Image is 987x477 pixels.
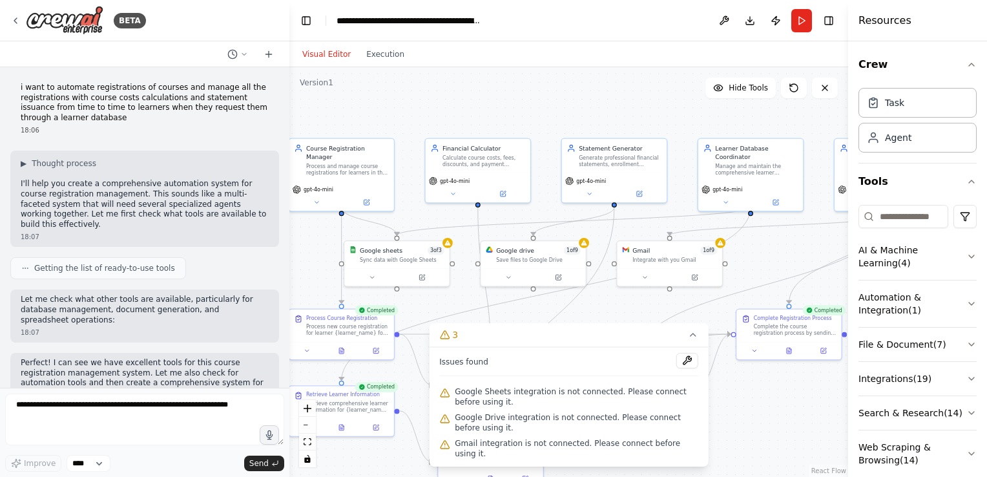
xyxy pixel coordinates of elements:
div: Process new course registration for learner {learner_name} for course {course_name}. Collect all ... [306,323,389,337]
div: Save files to Google Drive [496,257,581,264]
img: Gmail [622,246,629,253]
g: Edge from 0e4d3f8e-89f1-4e28-9082-3e869c8ac18a to 1e41ece4-851c-4fcc-9840-0fdc29179ec1 [393,207,755,235]
div: Process Course Registration [306,315,377,322]
nav: breadcrumb [337,14,482,27]
button: Send [244,456,284,471]
span: Number of enabled actions [564,246,581,255]
div: Completed [355,382,398,392]
button: Execution [358,47,412,62]
div: Calculate course costs, fees, discounts, and payment schedules for learners in the {institution_n... [442,154,525,168]
p: I'll help you create a comprehensive automation system for course registration management. This s... [21,179,269,229]
div: Version 1 [300,78,333,88]
img: Google Drive [486,246,493,253]
button: Click to speak your automation idea [260,425,279,445]
div: 18:07 [21,328,269,337]
span: gpt-4o-mini [576,178,606,185]
div: Financial CalculatorCalculate course costs, fees, discounts, and payment schedules for learners i... [424,138,531,204]
button: ▶Thought process [21,158,96,169]
div: Process and manage course registrations for learners in the {institution_name} system. Collect le... [306,163,389,176]
span: Google Drive integration is not connected. Please connect before using it. [455,412,698,433]
div: BETA [114,13,146,28]
div: CompletedProcess Course RegistrationProcess new course registration for learner {learner_name} fo... [288,308,395,360]
button: fit view [299,434,316,450]
button: Crew [858,47,977,83]
button: Open in side panel [398,272,446,282]
g: Edge from 0e4d3f8e-89f1-4e28-9082-3e869c8ac18a to d5298a22-2c86-46bb-a534-fb8b87d376e5 [337,207,755,381]
button: 3 [429,323,709,347]
button: Improve [5,455,61,472]
div: Financial Calculator [442,144,525,153]
button: View output [771,346,807,356]
button: Hide Tools [705,78,776,98]
button: View output [324,346,360,356]
p: Perfect! I can see we have excellent tools for this course registration management system. Let me... [21,358,269,398]
span: Number of enabled actions [700,246,717,255]
div: GmailGmail1of9Integrate with you Gmail [616,240,723,287]
g: Edge from 3e178fd2-c560-4229-b744-9ce9cff5694c to 40aba16a-b37f-47cb-9b4b-32c84d75668b [337,207,346,304]
div: Task [885,96,904,109]
div: CompletedComplete Registration ProcessComplete the course registration process by sending a profe... [736,308,842,360]
button: zoom out [299,417,316,434]
button: Open in side panel [361,423,390,433]
button: Tools [858,164,977,200]
g: Edge from 3e178fd2-c560-4229-b744-9ce9cff5694c to 1e41ece4-851c-4fcc-9840-0fdc29179ec1 [337,207,401,236]
div: React Flow controls [299,400,316,467]
img: Logo [26,6,103,35]
button: Visual Editor [295,47,358,62]
div: Sync data with Google Sheets [360,257,444,264]
h4: Resources [858,13,911,28]
g: Edge from 40aba16a-b37f-47cb-9b4b-32c84d75668b to 3ccd2d89-d950-4c9a-9509-a519474bc2f5 [400,330,433,389]
div: Google drive [496,246,534,255]
g: Edge from d5298a22-2c86-46bb-a534-fb8b87d376e5 to 6c233134-ba1b-4e91-930c-00f34ecc7af2 [400,407,433,466]
span: gpt-4o-mini [440,178,470,185]
div: Completed [802,305,846,315]
button: Hide left sidebar [297,12,315,30]
span: Improve [24,458,56,469]
div: Integrate with you Gmail [632,257,717,264]
div: Google DriveGoogle drive1of9Save files to Google Drive [480,240,587,287]
button: Open in side panel [342,197,391,207]
span: gpt-4o-mini [304,186,333,193]
button: Switch to previous chat [222,47,253,62]
div: 18:07 [21,232,269,242]
div: Learner Database Coordinator [715,144,798,161]
button: Open in side panel [361,346,390,356]
span: gpt-4o-mini [712,186,742,193]
div: Learner Database CoordinatorManage and maintain the comprehensive learner database for {instituti... [698,138,804,212]
g: Edge from fdd372c1-c5e8-479a-970b-3d0ba3b04a5d to 71cf2000-0e2c-4ec3-a2c7-ada304f9a578 [698,330,731,389]
button: Open in side panel [479,189,527,199]
div: Completed [355,305,398,315]
div: Agent [885,131,911,144]
button: AI & Machine Learning(4) [858,233,977,280]
span: Number of enabled actions [428,246,444,255]
button: Open in side panel [670,272,719,282]
g: Edge from b873c5b3-b55a-468c-a5df-c09a64597ca5 to 44ef579a-4dae-46fb-b9fe-ff26035136f7 [665,216,891,235]
g: Edge from 74a08bb6-2c68-417c-8dbd-df52793eb49c to 6c233134-ba1b-4e91-930c-00f34ecc7af2 [486,207,619,432]
button: Web Scraping & Browsing(14) [858,430,977,477]
p: i want to automate registrations of courses and manage all the registrations with course costs ca... [21,83,269,123]
div: Manage and maintain the comprehensive learner database for {institution_name}. Search, update, an... [715,163,798,176]
button: Hide right sidebar [820,12,838,30]
div: Gmail [632,246,650,255]
div: CompletedRetrieve Learner InformationRetrieve comprehensive learner information for {learner_name... [288,385,395,437]
g: Edge from b873c5b3-b55a-468c-a5df-c09a64597ca5 to 71cf2000-0e2c-4ec3-a2c7-ada304f9a578 [785,216,891,304]
button: View output [324,423,360,433]
div: Course Registration ManagerProcess and manage course registrations for learners in the {instituti... [288,138,395,212]
button: Open in side panel [809,346,838,356]
span: Google Sheets integration is not connected. Please connect before using it. [455,387,698,407]
span: Thought process [32,158,96,169]
div: Statement GeneratorGenerate professional financial statements, enrollment confirmations, and paym... [561,138,667,204]
a: React Flow attribution [811,467,846,474]
div: 18:06 [21,125,269,135]
div: Statement Generator [579,144,661,153]
button: Search & Research(14) [858,396,977,430]
div: Complete the course registration process by sending a professional confirmation email to {learner... [754,323,836,337]
span: Gmail integration is not connected. Please connect before using it. [455,438,698,459]
p: Let me check what other tools are available, particularly for database management, document gener... [21,295,269,325]
img: Google Sheets [349,246,357,253]
button: Integrations(19) [858,362,977,396]
div: Retrieve Learner Information [306,391,380,398]
button: zoom in [299,400,316,417]
div: Google SheetsGoogle sheets3of3Sync data with Google Sheets [344,240,450,287]
div: Crew [858,83,977,163]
